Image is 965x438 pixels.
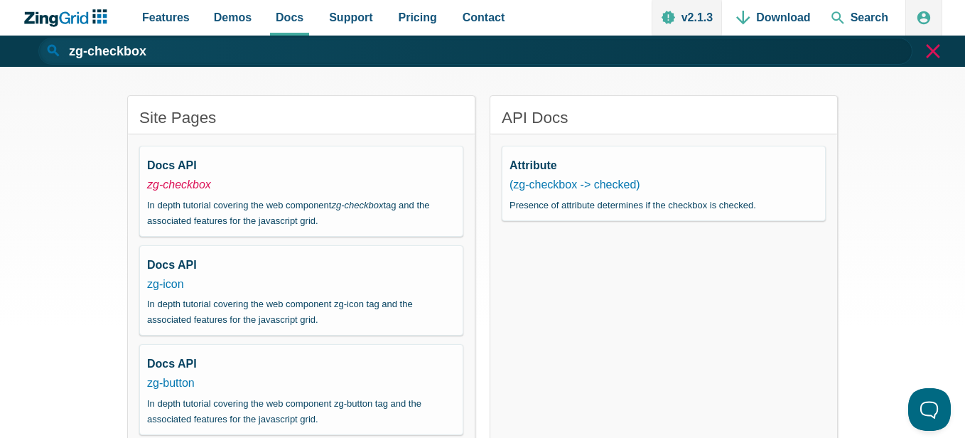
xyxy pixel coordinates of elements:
strong: Docs API [147,358,197,370]
span: Demos [214,8,252,27]
a: zg-checkbox [147,178,211,191]
input: Search... [38,38,912,65]
span: In depth tutorial covering the web component tag and the associated features for the javascript g... [147,198,455,229]
a: zg-button [147,377,195,389]
em: zg-checkbox [331,200,383,210]
a: zg-icon [147,278,184,290]
span: Support [329,8,372,27]
strong: Docs API [147,159,197,171]
strong: API Docs [502,107,568,128]
iframe: Toggle Customer Support [908,388,951,431]
span: Docs [276,8,303,27]
span: In depth tutorial covering the web component zg-button tag and the associated features for the ja... [147,396,455,427]
a: ZingChart Logo. Click to return to the homepage [23,9,114,27]
strong: Attribute [510,159,557,171]
span: Presence of attribute determines if the checkbox is checked. [510,198,818,213]
span: In depth tutorial covering the web component zg-icon tag and the associated features for the java... [147,297,455,328]
span: Pricing [399,8,437,27]
span: Features [142,8,190,27]
span: Contact [463,8,505,27]
strong: Docs API [147,259,197,271]
strong: Site Pages [139,107,216,128]
a: (zg-checkbox -> checked) [510,178,640,191]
